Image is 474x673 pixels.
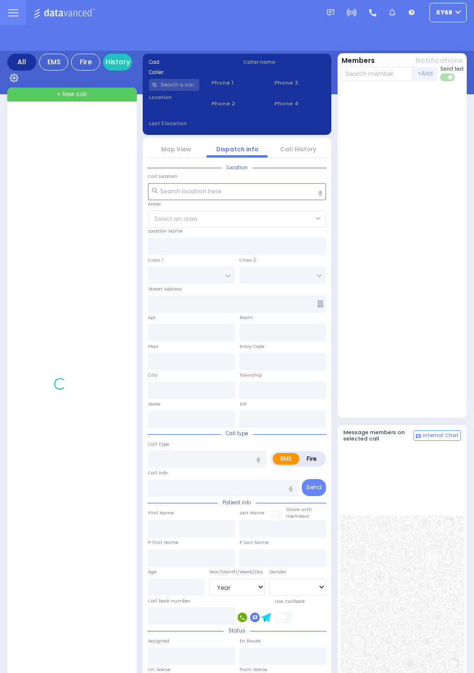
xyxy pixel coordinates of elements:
[286,513,310,519] span: members
[33,7,98,19] img: Logo
[440,65,464,73] span: Send text
[239,539,269,546] label: P Last Name
[7,54,36,71] div: All
[341,67,414,81] input: Search member
[317,300,324,307] span: Other building occupants
[239,666,267,673] label: From Scene
[148,569,157,575] label: Age
[71,54,100,71] div: Fire
[414,430,461,441] button: Internal Chat
[239,638,261,644] label: En Route
[148,510,174,516] label: First Name
[423,432,459,439] span: Internal Chat
[211,79,262,87] span: Phone 1
[286,506,312,512] small: Share with
[221,430,253,437] span: Call type
[223,627,250,634] span: Status
[161,145,191,153] a: Map View
[149,69,231,76] label: Caller:
[148,372,157,379] label: City
[274,79,325,87] span: Phone 3
[275,598,305,605] label: Use Callback
[239,510,265,516] label: Last Name
[415,56,463,66] button: Notifications
[302,479,326,496] button: Send
[148,286,182,293] label: Street Address
[440,73,456,82] label: Turn off text
[209,569,266,575] div: Year/Month/Week/Day
[148,666,171,673] label: On Scene
[280,145,316,153] a: Call History
[341,56,375,66] button: Members
[430,3,467,22] button: ky68
[149,94,200,101] label: Location
[148,638,169,644] label: Assigned
[269,569,287,575] label: Gender
[299,453,325,465] label: Fire
[103,54,132,71] a: History
[148,228,183,234] label: Location Name
[148,598,191,604] label: Call back number
[274,100,325,108] span: Phone 4
[211,100,262,108] span: Phone 2
[222,164,252,171] span: Location
[149,120,237,127] label: Last 3 location
[436,8,452,17] span: ky68
[416,434,421,439] img: comment-alt.png
[343,429,414,442] h5: Message members on selected call
[57,90,87,99] span: + New call
[148,183,326,201] input: Search location here
[148,201,161,207] label: Areas
[239,401,247,408] label: ZIP
[327,9,334,16] img: message.svg
[154,215,197,223] span: Select an area
[148,314,156,321] label: Apt
[148,343,159,350] label: Floor
[239,343,265,350] label: Entry Code
[148,441,169,448] label: Call Type
[239,257,256,263] label: Cross 2
[148,401,161,408] label: State
[149,59,231,66] label: Cad:
[239,372,262,379] label: Township
[149,79,200,91] input: Search a contact
[239,314,253,321] label: Room
[243,59,326,66] label: Caller name
[216,145,258,153] a: Dispatch info
[148,173,178,180] label: Call Location
[148,257,163,263] label: Cross 1
[148,539,178,546] label: P First Name
[39,54,68,71] div: EMS
[218,499,256,506] span: Patient info
[273,453,299,465] label: EMS
[148,469,167,476] label: Call Info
